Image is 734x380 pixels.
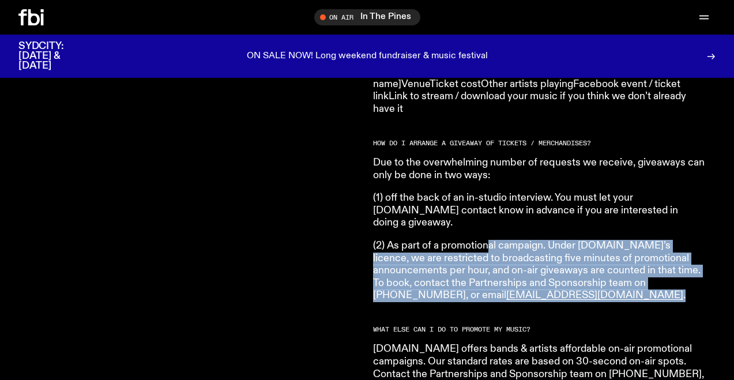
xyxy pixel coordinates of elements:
[373,326,705,333] h2: WHAT ELSE CAN I DO TO PROMOTE MY MUSIC?
[247,51,488,62] p: ON SALE NOW! Long weekend fundraiser & music festival
[373,157,705,182] p: Due to the overwhelming number of requests we receive, giveaways can only be done in two ways:
[373,66,705,115] p: A clear subject heading ie. Gig Guide submission: [insert artist/ event name]VenueTicket costOthe...
[373,140,705,146] h2: HOW DO I ARRANGE A GIVEAWAY OF TICKETS / MERCHANDISES?
[506,290,683,300] a: [EMAIL_ADDRESS][DOMAIN_NAME]
[18,42,92,71] h3: SYDCITY: [DATE] & [DATE]
[314,9,420,25] button: On AirIn The Pines
[373,240,705,302] p: (2) As part of a promotional campaign. Under [DOMAIN_NAME]’s licence, we are restricted to broadc...
[373,192,705,229] p: (1) off the back of an in-studio interview. You must let your [DOMAIN_NAME] contact know in advan...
